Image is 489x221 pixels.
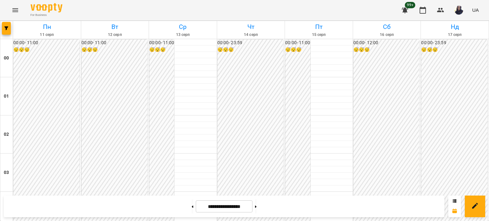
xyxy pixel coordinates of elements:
h6: 03 [4,169,9,176]
h6: 12 серп [82,32,148,38]
h6: 14 серп [218,32,284,38]
img: Voopty Logo [31,3,62,12]
h6: 01 [4,93,9,100]
h6: Ср [150,22,216,32]
h6: Нд [422,22,488,32]
h6: Сб [354,22,420,32]
span: 99+ [405,2,415,8]
h6: 😴😴😴 [149,46,174,53]
span: UA [472,7,479,13]
h6: 00:00 - 11:00 [81,39,148,46]
h6: Чт [218,22,284,32]
h6: Пт [286,22,352,32]
h6: 00:00 - 23:59 [421,39,487,46]
h6: 😴😴😴 [285,46,310,53]
h6: 00:00 - 11:00 [149,39,174,46]
h6: 16 серп [354,32,420,38]
h6: 11 серп [14,32,80,38]
h6: 00:00 - 11:00 [13,39,80,46]
img: de66a22b4ea812430751315b74cfe34b.jpg [454,6,463,15]
button: UA [470,4,481,16]
h6: 02 [4,131,9,138]
h6: 😴😴😴 [353,46,420,53]
h6: 00 [4,55,9,62]
h6: 😴😴😴 [13,46,80,53]
button: Menu [8,3,23,18]
span: For Business [31,13,62,17]
h6: Пн [14,22,80,32]
h6: 😴😴😴 [81,46,148,53]
h6: 00:00 - 23:59 [217,39,284,46]
h6: 17 серп [422,32,488,38]
h6: 😴😴😴 [217,46,284,53]
h6: 00:00 - 11:00 [285,39,310,46]
h6: Вт [82,22,148,32]
h6: 😴😴😴 [421,46,487,53]
h6: 15 серп [286,32,352,38]
h6: 13 серп [150,32,216,38]
h6: 00:00 - 12:00 [353,39,420,46]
